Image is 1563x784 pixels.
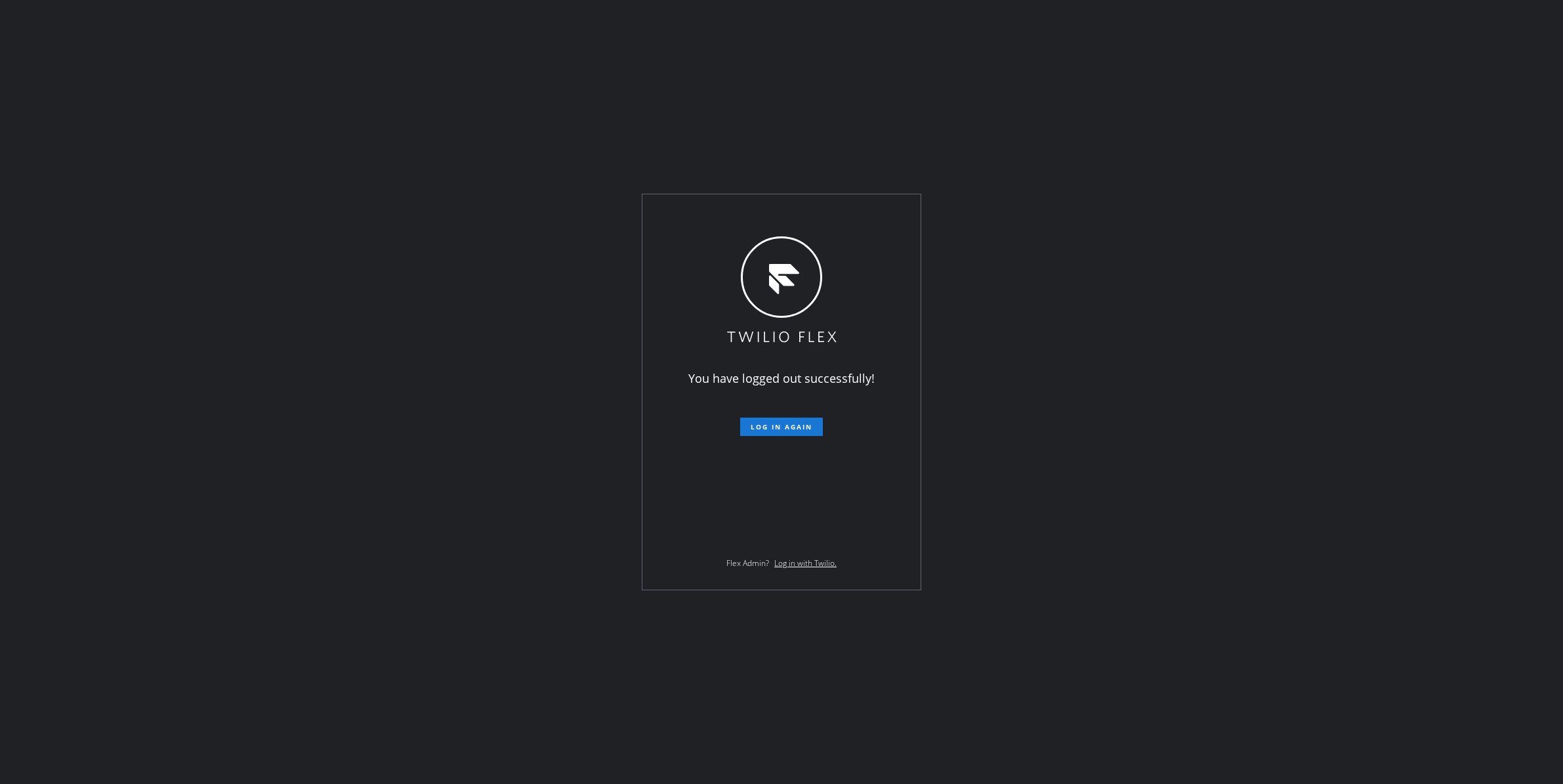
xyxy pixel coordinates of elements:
a: Log in with Twilio. [774,557,837,569]
button: Log in again [740,418,823,436]
span: Log in again [751,422,812,431]
span: Flex Admin? [726,557,769,569]
span: You have logged out successfully! [688,370,875,386]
